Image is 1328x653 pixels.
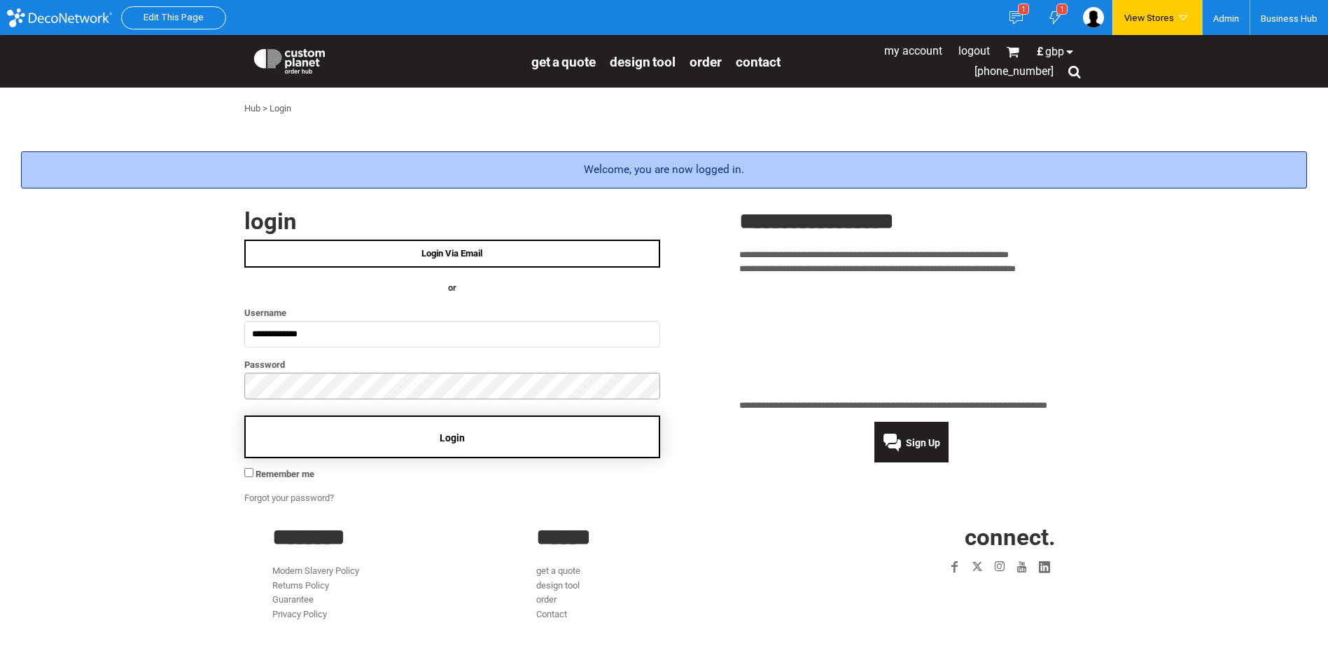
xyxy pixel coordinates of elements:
[244,39,524,81] a: Custom Planet
[421,248,482,259] span: Login Via Email
[251,46,328,74] img: Custom Planet
[272,594,314,605] a: Guarantee
[800,525,1056,549] h2: CONNECT.
[610,54,676,70] span: design tool
[272,580,329,591] a: Returns Policy
[244,357,660,373] label: Password
[536,609,567,619] a: Contact
[21,151,1307,188] div: Welcome, you are now logged in.
[440,432,465,444] span: Login
[536,594,557,605] a: order
[862,586,1056,603] iframe: Customer reviews powered by Trustpilot
[610,53,676,69] a: design tool
[1037,46,1045,57] span: £
[244,240,660,268] a: Login Via Email
[270,102,291,116] div: Login
[244,305,660,321] label: Username
[690,53,722,69] a: order
[736,53,781,69] a: Contact
[536,580,580,591] a: design tool
[906,437,940,448] span: Sign Up
[736,54,781,70] span: Contact
[244,493,334,503] a: Forgot your password?
[244,103,260,114] a: Hub
[244,281,660,296] h4: OR
[1056,4,1068,15] div: 1
[1045,46,1064,57] span: GBP
[244,468,253,477] input: Remember me
[256,469,314,479] span: Remember me
[531,53,596,69] a: get a quote
[244,209,660,233] h2: Login
[272,609,327,619] a: Privacy Policy
[272,565,359,576] a: Modern Slavery Policy
[263,102,267,116] div: >
[884,44,942,57] a: My Account
[536,565,580,576] a: get a quote
[739,285,1084,390] iframe: Customer reviews powered by Trustpilot
[1018,4,1029,15] div: 1
[690,54,722,70] span: order
[958,44,990,57] a: Logout
[531,54,596,70] span: get a quote
[974,64,1054,78] span: [PHONE_NUMBER]
[144,12,204,22] a: Edit This Page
